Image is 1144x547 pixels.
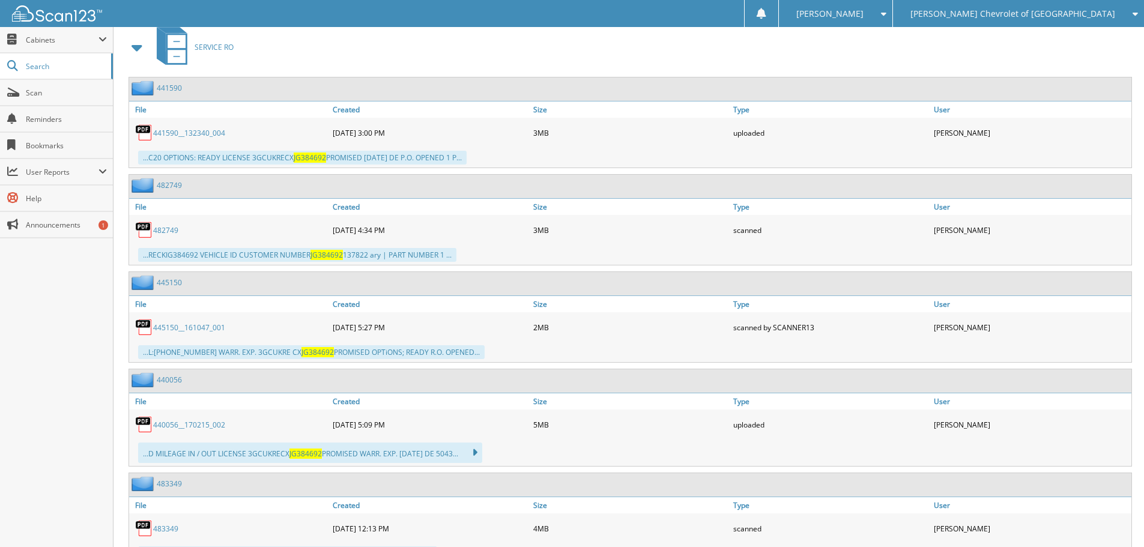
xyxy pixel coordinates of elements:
div: [PERSON_NAME] [931,413,1131,437]
img: PDF.png [135,416,153,434]
a: File [129,393,330,409]
div: [PERSON_NAME] [931,218,1131,242]
a: 483349 [157,479,182,489]
img: folder2.png [132,275,157,290]
a: Created [330,393,530,409]
a: 482749 [153,225,178,235]
a: SERVICE RO [150,23,234,71]
a: Size [530,497,731,513]
a: Created [330,296,530,312]
a: 483349 [153,524,178,534]
a: Type [730,199,931,215]
a: User [931,101,1131,118]
div: ...D MILEAGE IN / OUT LICENSE 3GCUKRECX PROMISED WARR. EXP. [DATE] DE 5043... [138,443,482,463]
div: scanned [730,218,931,242]
span: Scan [26,88,107,98]
a: Type [730,296,931,312]
div: [DATE] 5:09 PM [330,413,530,437]
a: Type [730,101,931,118]
span: User Reports [26,167,98,177]
img: folder2.png [132,80,157,95]
a: Type [730,393,931,409]
div: scanned by SCANNER13 [730,315,931,339]
span: [PERSON_NAME] Chevrolet of [GEOGRAPHIC_DATA] [910,10,1115,17]
span: Bookmarks [26,141,107,151]
a: 440056__170215_002 [153,420,225,430]
img: folder2.png [132,178,157,193]
a: Created [330,497,530,513]
div: [PERSON_NAME] [931,315,1131,339]
div: uploaded [730,413,931,437]
img: folder2.png [132,476,157,491]
div: [DATE] 5:27 PM [330,315,530,339]
img: PDF.png [135,124,153,142]
a: File [129,497,330,513]
div: 4MB [530,516,731,540]
span: Reminders [26,114,107,124]
a: Size [530,101,731,118]
div: ...C20 OPTIONS: READY LICENSE 3GCUKRECX PROMISED [DATE] DE P.O. OPENED 1 P... [138,151,467,165]
a: 445150__161047_001 [153,322,225,333]
a: Created [330,199,530,215]
a: User [931,296,1131,312]
a: Size [530,393,731,409]
img: folder2.png [132,372,157,387]
span: Cabinets [26,35,98,45]
a: File [129,199,330,215]
a: 482749 [157,180,182,190]
span: Help [26,193,107,204]
a: File [129,296,330,312]
div: scanned [730,516,931,540]
span: [PERSON_NAME] [796,10,864,17]
a: 445150 [157,277,182,288]
a: 441590 [157,83,182,93]
div: [DATE] 12:13 PM [330,516,530,540]
a: File [129,101,330,118]
div: 2MB [530,315,731,339]
a: 440056 [157,375,182,385]
div: uploaded [730,121,931,145]
a: Size [530,199,731,215]
div: 3MB [530,121,731,145]
img: PDF.png [135,221,153,239]
div: ...RECKIG384692 VEHICLE ID CUSTOMER NUMBER 137822 ary | PART NUMBER 1 ... [138,248,456,262]
span: Announcements [26,220,107,230]
span: JG384692 [310,250,343,260]
img: scan123-logo-white.svg [12,5,102,22]
div: 3MB [530,218,731,242]
div: 5MB [530,413,731,437]
a: Type [730,497,931,513]
div: ...L:[PHONE_NUMBER] WARR. EXP. 3GCUKRE CX PROMISED OPTiONS; READY R.O. OPENED... [138,345,485,359]
a: User [931,393,1131,409]
a: User [931,199,1131,215]
a: User [931,497,1131,513]
a: 441590__132340_004 [153,128,225,138]
img: PDF.png [135,519,153,537]
a: Size [530,296,731,312]
div: [PERSON_NAME] [931,516,1131,540]
span: JG384692 [289,449,322,459]
div: [DATE] 4:34 PM [330,218,530,242]
span: JG384692 [294,153,326,163]
span: SERVICE RO [195,42,234,52]
div: [PERSON_NAME] [931,121,1131,145]
div: [DATE] 3:00 PM [330,121,530,145]
a: Created [330,101,530,118]
span: Search [26,61,105,71]
img: PDF.png [135,318,153,336]
div: 1 [98,220,108,230]
span: JG384692 [301,347,334,357]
